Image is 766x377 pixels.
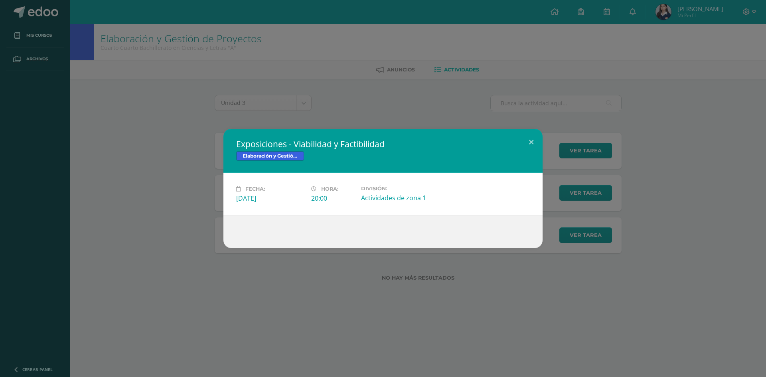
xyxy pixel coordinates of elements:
div: 20:00 [311,194,355,203]
label: División: [361,186,430,191]
span: Fecha: [245,186,265,192]
span: Hora: [321,186,338,192]
button: Close (Esc) [520,129,543,156]
div: Actividades de zona 1 [361,193,430,202]
span: Elaboración y Gestión de Proyectos [236,151,304,161]
div: [DATE] [236,194,305,203]
h2: Exposiciones - Viabilidad y Factibilidad [236,138,530,150]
